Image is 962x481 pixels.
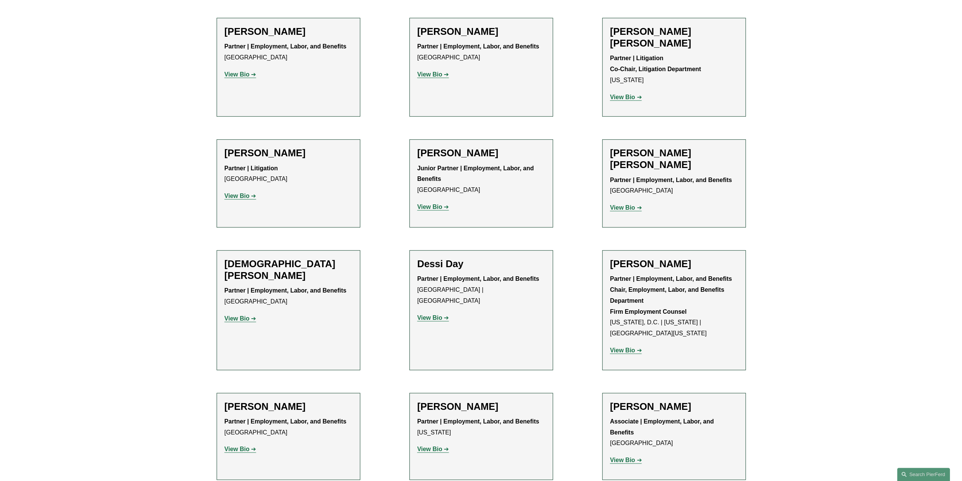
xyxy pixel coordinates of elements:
h2: [PERSON_NAME] [225,401,352,413]
a: View Bio [417,71,449,78]
strong: View Bio [225,193,249,199]
p: [GEOGRAPHIC_DATA] [225,163,352,185]
strong: View Bio [417,71,442,78]
h2: [PERSON_NAME] [PERSON_NAME] [610,147,738,171]
p: [GEOGRAPHIC_DATA] [610,175,738,197]
h2: [PERSON_NAME] [417,147,545,159]
h2: [PERSON_NAME] [417,401,545,413]
strong: View Bio [417,204,442,210]
a: Search this site [897,468,950,481]
p: [GEOGRAPHIC_DATA] [417,41,545,63]
a: View Bio [610,204,642,211]
strong: Partner | Employment, Labor, and Benefits [225,43,347,50]
strong: Partner | Employment, Labor, and Benefits [417,276,539,282]
p: [GEOGRAPHIC_DATA] | [GEOGRAPHIC_DATA] [417,274,545,306]
h2: [PERSON_NAME] [610,258,738,270]
strong: Partner | Employment, Labor, and Benefits [417,418,539,425]
h2: [PERSON_NAME] [610,401,738,413]
strong: Partner | Employment, Labor, and Benefits [225,287,347,294]
p: [US_STATE], D.C. | [US_STATE] | [GEOGRAPHIC_DATA][US_STATE] [610,274,738,339]
h2: [PERSON_NAME] [225,26,352,37]
p: [US_STATE] [417,416,545,438]
a: View Bio [225,315,256,322]
p: [GEOGRAPHIC_DATA] [610,416,738,449]
h2: [PERSON_NAME] [PERSON_NAME] [610,26,738,49]
h2: [PERSON_NAME] [417,26,545,37]
strong: View Bio [225,71,249,78]
a: View Bio [225,446,256,452]
strong: Junior Partner | Employment, Labor, and Benefits [417,165,536,182]
p: [GEOGRAPHIC_DATA] [225,416,352,438]
a: View Bio [417,204,449,210]
a: View Bio [610,457,642,463]
a: View Bio [225,193,256,199]
strong: View Bio [610,94,635,100]
strong: View Bio [610,347,635,353]
h2: [PERSON_NAME] [225,147,352,159]
a: View Bio [610,347,642,353]
strong: View Bio [225,446,249,452]
h2: Dessi Day [417,258,545,270]
p: [GEOGRAPHIC_DATA] [225,41,352,63]
strong: View Bio [417,446,442,452]
strong: Partner | Employment, Labor, and Benefits [225,418,347,425]
strong: Associate | Employment, Labor, and Benefits [610,418,716,436]
strong: Partner | Litigation Co-Chair, Litigation Department [610,55,701,72]
h2: [DEMOGRAPHIC_DATA][PERSON_NAME] [225,258,352,282]
p: [GEOGRAPHIC_DATA] [225,285,352,307]
strong: View Bio [610,204,635,211]
strong: Partner | Employment, Labor, and Benefits [610,177,732,183]
strong: View Bio [225,315,249,322]
a: View Bio [417,314,449,321]
p: [GEOGRAPHIC_DATA] [417,163,545,196]
strong: View Bio [417,314,442,321]
a: View Bio [225,71,256,78]
p: [US_STATE] [610,53,738,86]
a: View Bio [417,446,449,452]
strong: View Bio [610,457,635,463]
strong: Partner | Litigation [225,165,278,171]
strong: Partner | Employment, Labor, and Benefits [417,43,539,50]
strong: Partner | Employment, Labor, and Benefits Chair, Employment, Labor, and Benefits Department Firm ... [610,276,732,314]
a: View Bio [610,94,642,100]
